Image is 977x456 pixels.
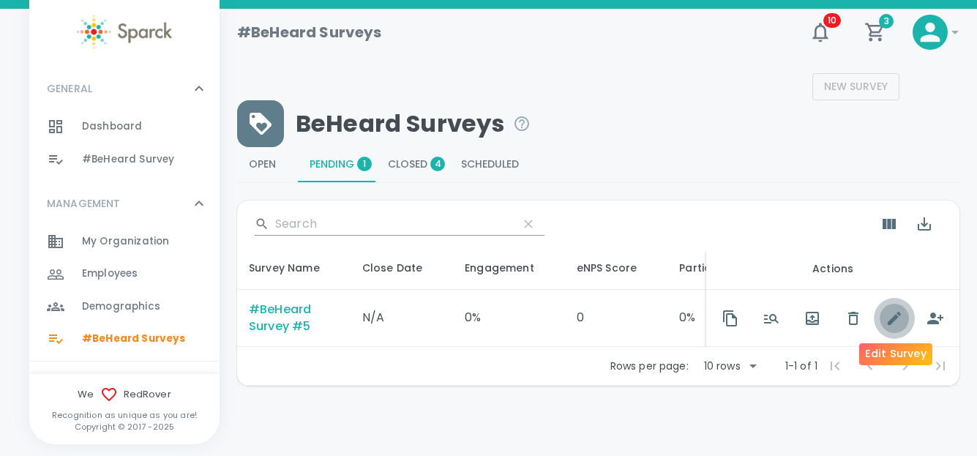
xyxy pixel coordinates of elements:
[310,158,364,171] span: Pending
[577,259,656,277] div: eNPS Score
[388,158,438,171] span: Closed
[82,152,174,167] span: #BeHeard Survey
[856,12,895,52] button: 3
[679,259,768,277] span: % of Participant attend the survey
[823,13,841,28] span: 10
[29,225,220,258] a: My Organization
[859,343,932,365] div: Edit Survey
[47,196,121,211] p: MANAGEMENT
[610,359,689,373] p: Rows per page:
[296,109,531,138] span: BeHeard Surveys
[255,217,269,231] svg: Search
[907,206,942,242] button: Export
[853,348,888,384] span: Previous Page
[461,158,529,171] span: Scheduled
[249,302,339,335] div: #BeHeard Survey #5
[465,259,553,277] span: The extent to which employees feel passionate about their jobs, are committed to our organization...
[249,158,286,171] span: Open
[29,182,220,225] div: MANAGEMENT
[29,67,220,111] div: GENERAL
[275,212,506,236] input: Search
[29,111,220,182] div: GENERAL
[362,259,442,277] span: Survey will close on
[453,290,565,348] td: 0%
[879,14,894,29] span: 3
[362,259,442,277] div: Close Date
[29,323,220,355] a: #BeHeard Surveys
[77,15,172,49] img: Sparck logo
[29,143,220,176] a: #BeHeard Survey
[237,147,959,182] div: Rewards system
[785,359,817,373] p: 1-1 of 1
[82,119,142,134] span: Dashboard
[817,348,853,384] span: First Page
[577,259,656,277] span: Employee Net Promoter Score.
[513,115,531,132] svg: Manage BeHeard Surveys sertting for each survey in your organization
[667,290,779,348] td: 0%
[700,359,744,373] div: 10 rows
[29,111,220,143] a: Dashboard
[565,290,668,348] td: 0
[803,15,838,50] button: 10
[29,386,220,403] span: We RedRover
[82,234,169,249] span: My Organization
[29,225,220,362] div: MANAGEMENT
[82,332,185,346] span: #BeHeard Surveys
[249,259,339,277] div: Survey Name
[351,290,454,348] td: N/A
[82,266,138,281] span: Employees
[465,259,553,277] div: Engagement
[29,15,220,49] a: Sparck logo
[29,421,220,433] p: Copyright © 2017 - 2025
[679,259,768,277] div: Participation
[29,409,220,421] p: Recognition as unique as you are!
[357,157,372,171] span: 1
[29,258,220,290] a: Employees
[872,206,907,242] button: Show Columns
[47,81,92,96] p: GENERAL
[82,299,160,314] span: Demographics
[923,348,958,384] span: Last Page
[29,291,220,323] a: Demographics
[430,157,445,171] span: 4
[29,362,220,405] div: OTHERS
[237,20,381,44] h1: #BeHeard Surveys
